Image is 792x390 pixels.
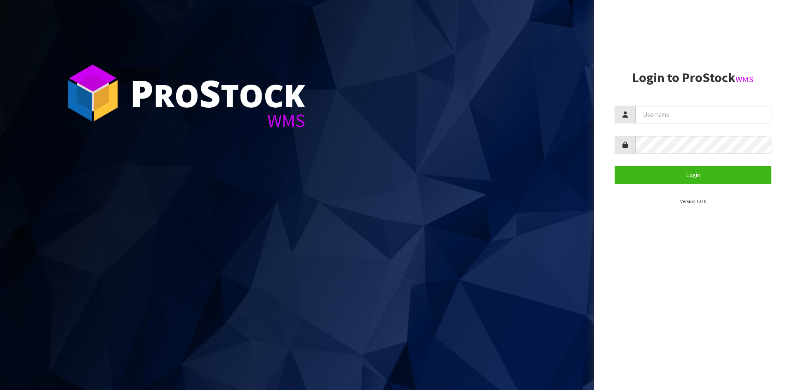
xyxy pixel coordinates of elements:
[130,74,305,111] div: ro tock
[735,74,754,85] small: WMS
[62,62,124,124] img: ProStock Cube
[635,106,771,123] input: Username
[199,68,221,118] span: S
[615,71,771,85] h2: Login to ProStock
[680,198,706,204] small: Version 1.0.0
[615,166,771,184] button: Login
[130,111,305,130] div: WMS
[130,68,153,118] span: P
